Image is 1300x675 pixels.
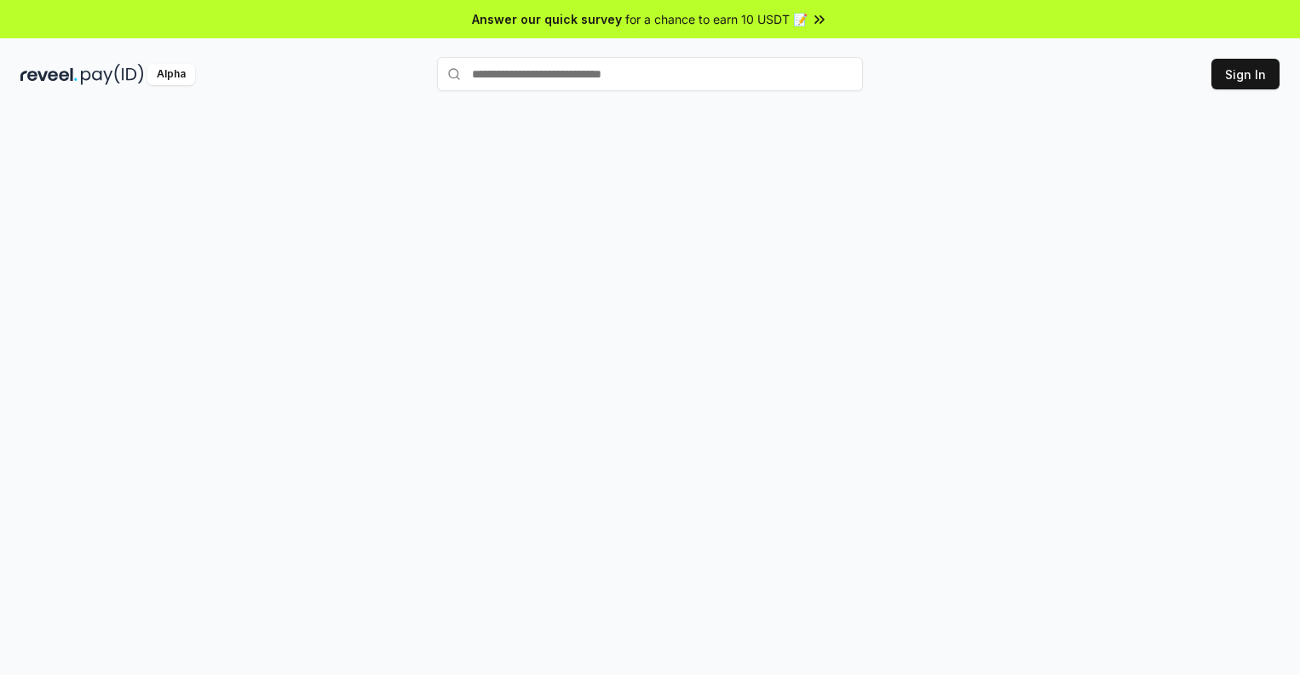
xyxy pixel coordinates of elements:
[472,10,622,28] span: Answer our quick survey
[81,64,144,85] img: pay_id
[625,10,808,28] span: for a chance to earn 10 USDT 📝
[20,64,78,85] img: reveel_dark
[147,64,195,85] div: Alpha
[1211,59,1280,89] button: Sign In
